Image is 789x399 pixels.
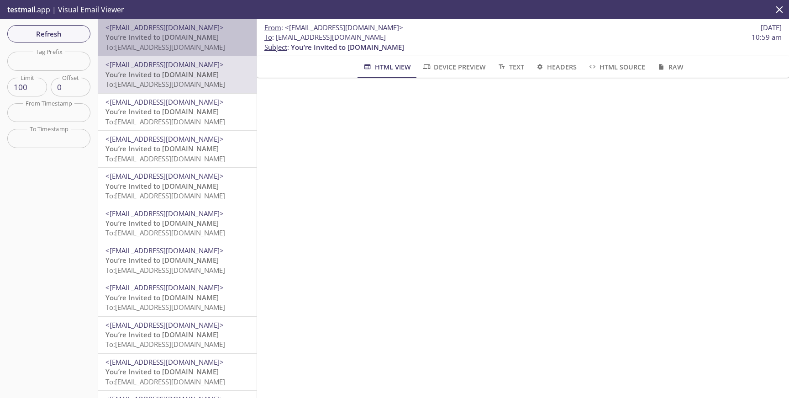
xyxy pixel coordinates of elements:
span: To: [EMAIL_ADDRESS][DOMAIN_NAME] [105,117,225,126]
span: <[EMAIL_ADDRESS][DOMAIN_NAME]> [105,209,224,218]
span: You’re Invited to [DOMAIN_NAME] [105,32,219,42]
span: To: [EMAIL_ADDRESS][DOMAIN_NAME] [105,340,225,349]
span: <[EMAIL_ADDRESS][DOMAIN_NAME]> [105,97,224,106]
span: 10:59 am [752,32,782,42]
button: Refresh [7,25,90,43]
span: Headers [535,61,577,73]
span: : [264,23,403,32]
span: You’re Invited to [DOMAIN_NAME] [291,43,404,52]
span: You’re Invited to [DOMAIN_NAME] [105,367,219,376]
span: <[EMAIL_ADDRESS][DOMAIN_NAME]> [285,23,403,32]
div: <[EMAIL_ADDRESS][DOMAIN_NAME]>You’re Invited to [DOMAIN_NAME]To:[EMAIL_ADDRESS][DOMAIN_NAME] [98,205,257,242]
span: To: [EMAIL_ADDRESS][DOMAIN_NAME] [105,191,225,200]
div: <[EMAIL_ADDRESS][DOMAIN_NAME]>You’re Invited to [DOMAIN_NAME]To:[EMAIL_ADDRESS][DOMAIN_NAME] [98,19,257,56]
span: Refresh [15,28,83,40]
span: Subject [264,43,287,52]
span: To: [EMAIL_ADDRESS][DOMAIN_NAME] [105,303,225,312]
span: <[EMAIL_ADDRESS][DOMAIN_NAME]> [105,357,224,367]
span: HTML View [363,61,410,73]
span: <[EMAIL_ADDRESS][DOMAIN_NAME]> [105,23,224,32]
div: <[EMAIL_ADDRESS][DOMAIN_NAME]>You’re Invited to [DOMAIN_NAME]To:[EMAIL_ADDRESS][DOMAIN_NAME] [98,279,257,316]
span: You’re Invited to [DOMAIN_NAME] [105,144,219,153]
div: <[EMAIL_ADDRESS][DOMAIN_NAME]>You’re Invited to [DOMAIN_NAME]To:[EMAIL_ADDRESS][DOMAIN_NAME] [98,56,257,93]
span: To: [EMAIL_ADDRESS][DOMAIN_NAME] [105,266,225,275]
span: You’re Invited to [DOMAIN_NAME] [105,107,219,116]
div: <[EMAIL_ADDRESS][DOMAIN_NAME]>You’re Invited to [DOMAIN_NAME]To:[EMAIL_ADDRESS][DOMAIN_NAME] [98,131,257,167]
span: <[EMAIL_ADDRESS][DOMAIN_NAME]> [105,60,224,69]
span: [DATE] [761,23,782,32]
span: You’re Invited to [DOMAIN_NAME] [105,181,219,191]
span: : [EMAIL_ADDRESS][DOMAIN_NAME] [264,32,386,42]
span: To: [EMAIL_ADDRESS][DOMAIN_NAME] [105,377,225,386]
span: To: [EMAIL_ADDRESS][DOMAIN_NAME] [105,228,225,237]
span: You’re Invited to [DOMAIN_NAME] [105,293,219,302]
div: <[EMAIL_ADDRESS][DOMAIN_NAME]>You’re Invited to [DOMAIN_NAME]To:[EMAIL_ADDRESS][DOMAIN_NAME] [98,317,257,353]
span: To: [EMAIL_ADDRESS][DOMAIN_NAME] [105,80,225,89]
div: <[EMAIL_ADDRESS][DOMAIN_NAME]>You’re Invited to [DOMAIN_NAME]To:[EMAIL_ADDRESS][DOMAIN_NAME] [98,354,257,390]
span: You’re Invited to [DOMAIN_NAME] [105,70,219,79]
span: <[EMAIL_ADDRESS][DOMAIN_NAME]> [105,246,224,255]
span: From [264,23,281,32]
span: Device Preview [422,61,486,73]
span: Text [497,61,524,73]
span: You’re Invited to [DOMAIN_NAME] [105,255,219,265]
span: To [264,32,272,42]
span: <[EMAIL_ADDRESS][DOMAIN_NAME]> [105,283,224,292]
span: HTML Source [588,61,645,73]
span: To: [EMAIL_ADDRESS][DOMAIN_NAME] [105,154,225,163]
p: : [264,32,782,52]
span: <[EMAIL_ADDRESS][DOMAIN_NAME]> [105,171,224,181]
span: Raw [656,61,683,73]
div: <[EMAIL_ADDRESS][DOMAIN_NAME]>You’re Invited to [DOMAIN_NAME]To:[EMAIL_ADDRESS][DOMAIN_NAME] [98,242,257,279]
div: <[EMAIL_ADDRESS][DOMAIN_NAME]>You’re Invited to [DOMAIN_NAME]To:[EMAIL_ADDRESS][DOMAIN_NAME] [98,168,257,204]
div: <[EMAIL_ADDRESS][DOMAIN_NAME]>You’re Invited to [DOMAIN_NAME]To:[EMAIL_ADDRESS][DOMAIN_NAME] [98,94,257,130]
span: You’re Invited to [DOMAIN_NAME] [105,330,219,339]
span: You’re Invited to [DOMAIN_NAME] [105,218,219,228]
span: <[EMAIL_ADDRESS][DOMAIN_NAME]> [105,320,224,330]
span: testmail [7,5,35,15]
span: <[EMAIL_ADDRESS][DOMAIN_NAME]> [105,134,224,144]
span: To: [EMAIL_ADDRESS][DOMAIN_NAME] [105,43,225,52]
